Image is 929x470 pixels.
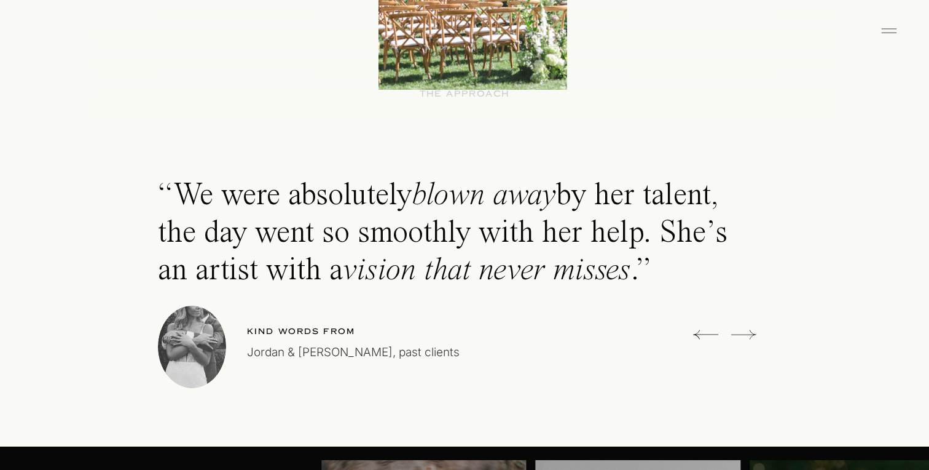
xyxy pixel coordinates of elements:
p: Kind words from [247,325,383,338]
p: Jordan & [PERSON_NAME], past clients [247,343,543,388]
i: blown away [412,180,556,212]
p: Through a blend of digital and film mediums, I create imagery that is romantic, soulful, and emot... [264,383,665,427]
p: “We were absolutely by her talent, the day went so smoothly with her help. She’s an artist with a .” [158,177,764,298]
i: vision that never misses [343,255,631,287]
